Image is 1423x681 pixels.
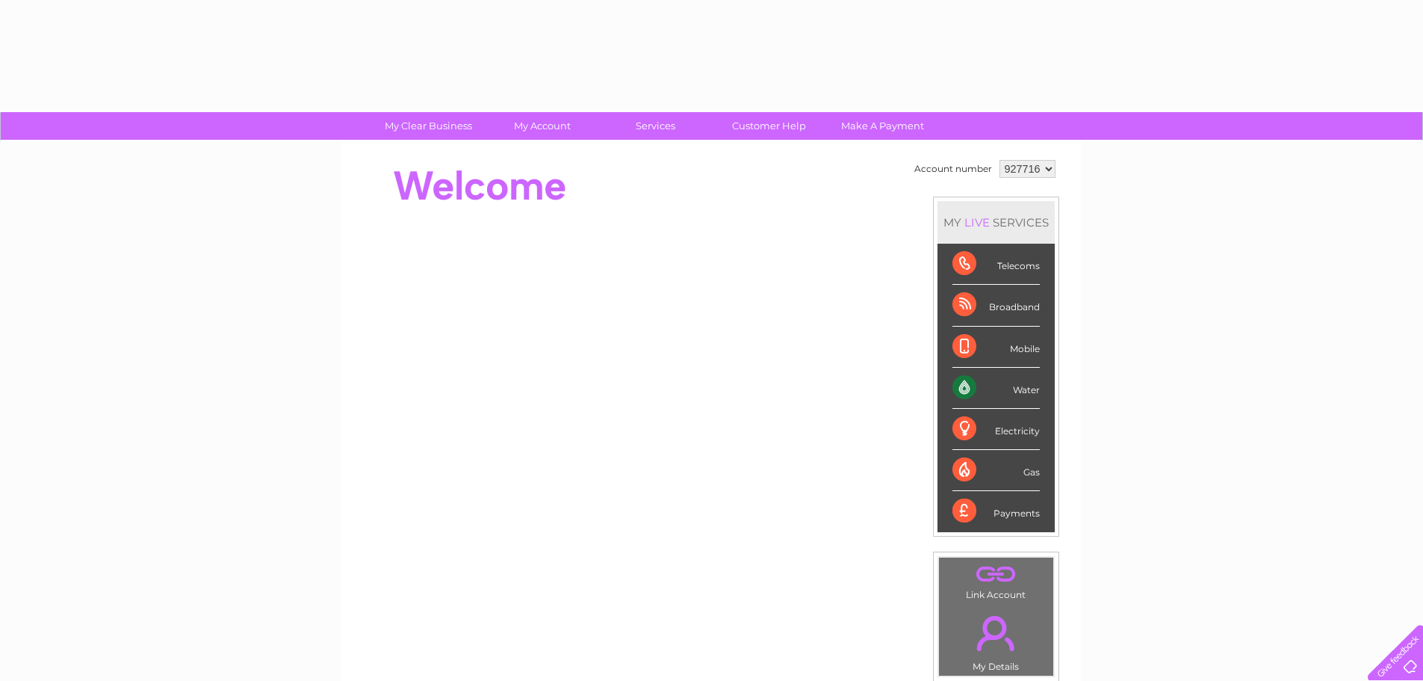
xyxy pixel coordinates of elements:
[952,409,1040,450] div: Electricity
[938,603,1054,677] td: My Details
[952,327,1040,368] div: Mobile
[937,201,1055,244] div: MY SERVICES
[952,244,1040,285] div: Telecoms
[911,156,996,182] td: Account number
[961,215,993,229] div: LIVE
[952,368,1040,409] div: Water
[938,557,1054,604] td: Link Account
[480,112,604,140] a: My Account
[952,450,1040,491] div: Gas
[943,607,1050,659] a: .
[952,491,1040,531] div: Payments
[943,561,1050,588] a: .
[594,112,717,140] a: Services
[952,285,1040,326] div: Broadband
[707,112,831,140] a: Customer Help
[367,112,490,140] a: My Clear Business
[821,112,944,140] a: Make A Payment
